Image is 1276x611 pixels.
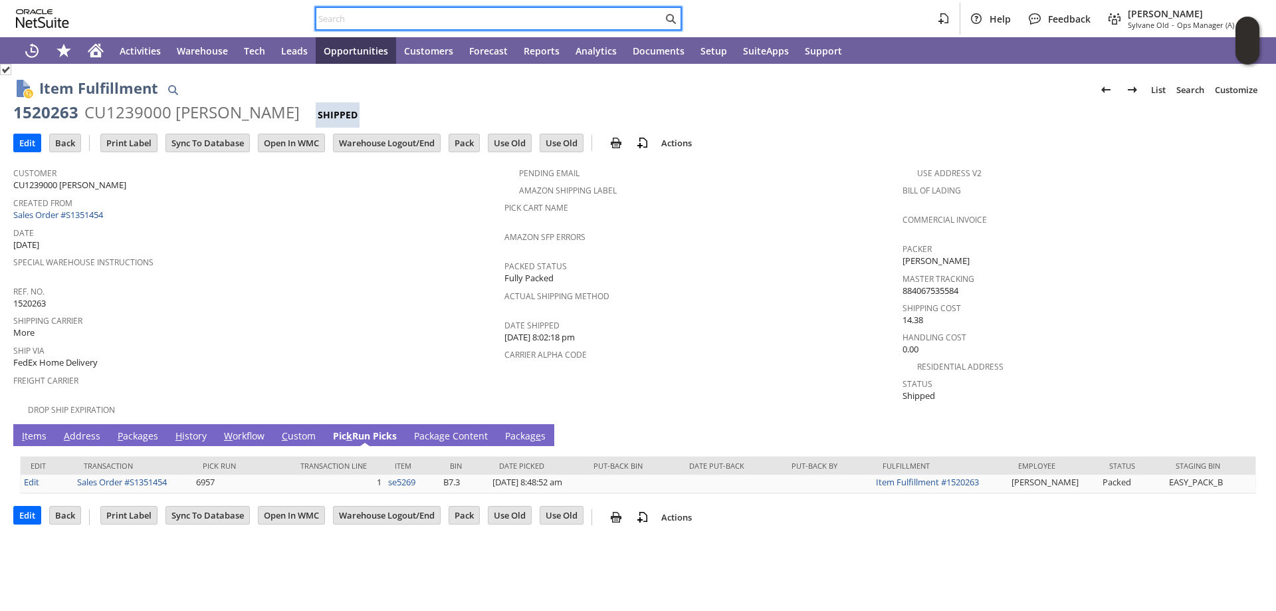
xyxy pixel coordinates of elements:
img: add-record.svg [635,509,651,525]
span: [DATE] [13,239,39,251]
span: Help [990,13,1011,25]
td: B7.3 [440,475,489,493]
span: - [1172,20,1174,30]
a: Items [19,429,50,444]
span: [DATE] 8:02:18 pm [504,331,575,344]
span: Sylvane Old [1128,20,1169,30]
div: Transaction Line [278,461,375,471]
img: print.svg [608,509,624,525]
div: Shortcuts [48,37,80,64]
span: I [22,429,25,442]
a: Shipping Cost [903,303,961,314]
img: Quick Find [165,82,181,98]
a: Custom [278,429,319,444]
span: Forecast [469,45,508,57]
a: Created From [13,197,72,209]
span: [PERSON_NAME] [1128,7,1252,20]
a: Status [903,378,932,390]
input: Warehouse Logout/End [334,507,440,524]
svg: Recent Records [24,43,40,59]
div: Date Picked [499,461,574,471]
input: Edit [14,134,41,152]
input: Warehouse Logout/End [334,134,440,152]
a: Customize [1210,79,1263,100]
a: Ship Via [13,345,45,356]
span: 0.00 [903,343,918,356]
div: 1520263 [13,102,78,123]
a: Analytics [568,37,625,64]
a: Drop Ship Expiration [28,404,115,416]
span: H [175,429,182,442]
td: 6957 [193,475,268,493]
div: Staging Bin [1176,461,1245,471]
input: Pack [449,134,479,152]
a: Bill Of Lading [903,185,961,196]
a: se5269 [388,476,415,488]
iframe: Click here to launch Oracle Guided Learning Help Panel [1235,17,1259,64]
a: Commercial Invoice [903,214,987,225]
svg: Home [88,43,104,59]
a: Actions [656,511,697,523]
a: SuiteApps [735,37,797,64]
a: Pending Email [519,168,580,179]
span: More [13,326,35,339]
a: PickRun Picks [330,429,400,444]
span: Reports [524,45,560,57]
span: 1520263 [13,297,46,310]
span: Tech [244,45,265,57]
svg: Search [663,11,679,27]
a: Activities [112,37,169,64]
span: W [224,429,233,442]
img: add-record.svg [635,135,651,151]
a: Carrier Alpha Code [504,349,587,360]
span: g [439,429,445,442]
span: Feedback [1048,13,1091,25]
span: Documents [633,45,685,57]
a: Customers [396,37,461,64]
input: Open In WMC [259,134,324,152]
a: Special Warehouse Instructions [13,257,154,268]
div: Put-back By [792,461,863,471]
input: Use Old [540,507,583,524]
input: Print Label [101,507,157,524]
span: Setup [700,45,727,57]
span: Support [805,45,842,57]
h1: Item Fulfillment [39,77,158,99]
span: P [118,429,123,442]
input: Back [50,134,80,152]
a: Package Content [411,429,491,444]
span: Activities [120,45,161,57]
img: Next [1124,82,1140,98]
span: k [346,429,352,442]
input: Use Old [540,134,583,152]
div: Employee [1018,461,1089,471]
a: Packed Status [504,261,567,272]
a: Master Tracking [903,273,974,285]
div: Bin [450,461,479,471]
input: Pack [449,507,479,524]
a: List [1146,79,1171,100]
a: Packages [114,429,161,444]
a: Address [60,429,104,444]
a: Freight Carrier [13,375,78,386]
span: SuiteApps [743,45,789,57]
input: Sync To Database [166,134,249,152]
input: Print Label [101,134,157,152]
a: Packages [502,429,549,444]
div: Edit [31,461,64,471]
input: Use Old [488,507,531,524]
a: Residential Address [917,361,1004,372]
a: Leads [273,37,316,64]
a: Ref. No. [13,286,45,297]
td: Packed [1099,475,1166,493]
a: Opportunities [316,37,396,64]
a: Tech [236,37,273,64]
span: Ops Manager (A) (F2L) [1177,20,1252,30]
a: Customer [13,168,56,179]
input: Back [50,507,80,524]
div: CU1239000 [PERSON_NAME] [84,102,300,123]
a: Sales Order #S1351454 [77,476,167,488]
input: Use Old [488,134,531,152]
img: print.svg [608,135,624,151]
span: 884067535584 [903,285,958,297]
